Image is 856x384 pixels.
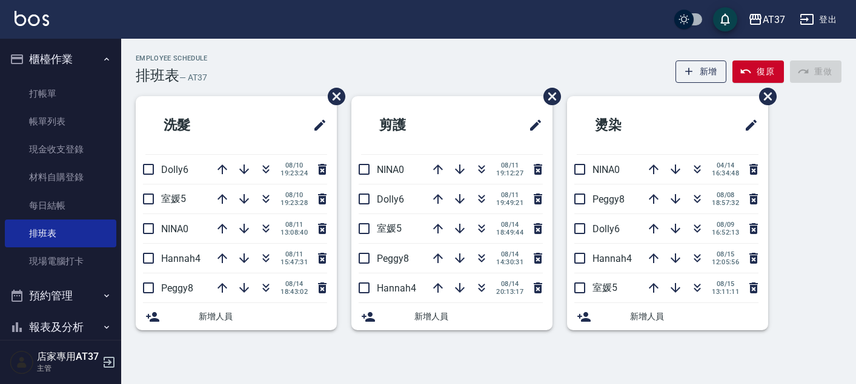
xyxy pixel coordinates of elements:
span: 19:23:24 [280,169,308,177]
span: 08/11 [280,250,308,258]
a: 現場電腦打卡 [5,247,116,275]
a: 現金收支登錄 [5,135,116,163]
button: 登出 [795,8,841,31]
span: Hannah4 [377,282,416,294]
h3: 排班表 [136,67,179,84]
span: 12:05:56 [712,258,739,266]
button: AT37 [743,7,790,32]
a: 每日結帳 [5,192,116,220]
a: 打帳單 [5,80,116,108]
button: 預約管理 [5,280,116,311]
span: 08/15 [712,280,739,288]
span: 08/08 [712,191,739,199]
span: 修改班表的標題 [305,111,327,140]
div: 新增人員 [351,303,552,330]
span: 室媛5 [592,282,617,293]
span: Hannah4 [592,253,632,264]
span: 08/14 [496,221,523,229]
span: Peggy8 [592,194,625,205]
button: 櫃檯作業 [5,44,116,75]
span: 08/10 [280,191,308,199]
span: 修改班表的標題 [521,111,543,140]
span: 08/14 [496,280,523,288]
span: 18:43:02 [280,288,308,296]
span: 室媛5 [377,223,402,234]
span: 刪除班表 [319,79,347,114]
span: 新增人員 [199,310,327,323]
span: 修改班表的標題 [737,111,758,140]
span: 20:13:17 [496,288,523,296]
span: NINA0 [592,164,620,175]
span: 08/11 [280,221,308,229]
span: 08/09 [712,221,739,229]
div: AT37 [763,12,785,27]
button: 復原 [732,60,784,83]
h2: 剪護 [361,103,473,147]
h2: Employee Schedule [136,54,208,62]
span: Dolly6 [161,164,188,175]
span: 16:34:48 [712,169,739,177]
a: 排班表 [5,220,116,247]
img: Person [10,350,34,374]
span: 室媛5 [161,193,186,204]
span: 新增人員 [414,310,543,323]
span: Peggy8 [377,253,409,264]
a: 材料自購登錄 [5,163,116,191]
span: Hannah4 [161,253,201,264]
span: 13:08:40 [280,229,308,236]
span: 刪除班表 [750,79,778,114]
span: 刪除班表 [534,79,563,114]
span: 15:47:31 [280,258,308,266]
div: 新增人員 [567,303,768,330]
h5: 店家專用AT37 [37,351,99,363]
span: 08/15 [712,250,739,258]
button: 報表及分析 [5,311,116,343]
span: 19:12:27 [496,169,523,177]
a: 帳單列表 [5,108,116,135]
h2: 洗髮 [145,103,257,147]
h6: — AT37 [179,71,207,84]
span: 08/11 [496,191,523,199]
span: 19:49:21 [496,199,523,207]
div: 新增人員 [136,303,337,330]
span: 08/10 [280,161,308,169]
span: 14:30:31 [496,258,523,266]
img: Logo [15,11,49,26]
span: 18:49:44 [496,229,523,236]
span: Dolly6 [377,194,404,205]
span: 08/14 [496,250,523,258]
h2: 燙染 [577,103,688,147]
span: Peggy8 [161,282,193,294]
button: 新增 [675,60,727,83]
button: save [713,7,737,31]
span: Dolly6 [592,223,620,235]
span: 04/14 [712,161,739,169]
span: 19:23:28 [280,199,308,207]
span: 08/14 [280,280,308,288]
p: 主管 [37,363,99,374]
span: 新增人員 [630,310,758,323]
span: 08/11 [496,161,523,169]
span: 18:57:32 [712,199,739,207]
span: NINA0 [161,223,188,235]
span: 16:52:13 [712,229,739,236]
span: 13:11:11 [712,288,739,296]
span: NINA0 [377,164,404,175]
